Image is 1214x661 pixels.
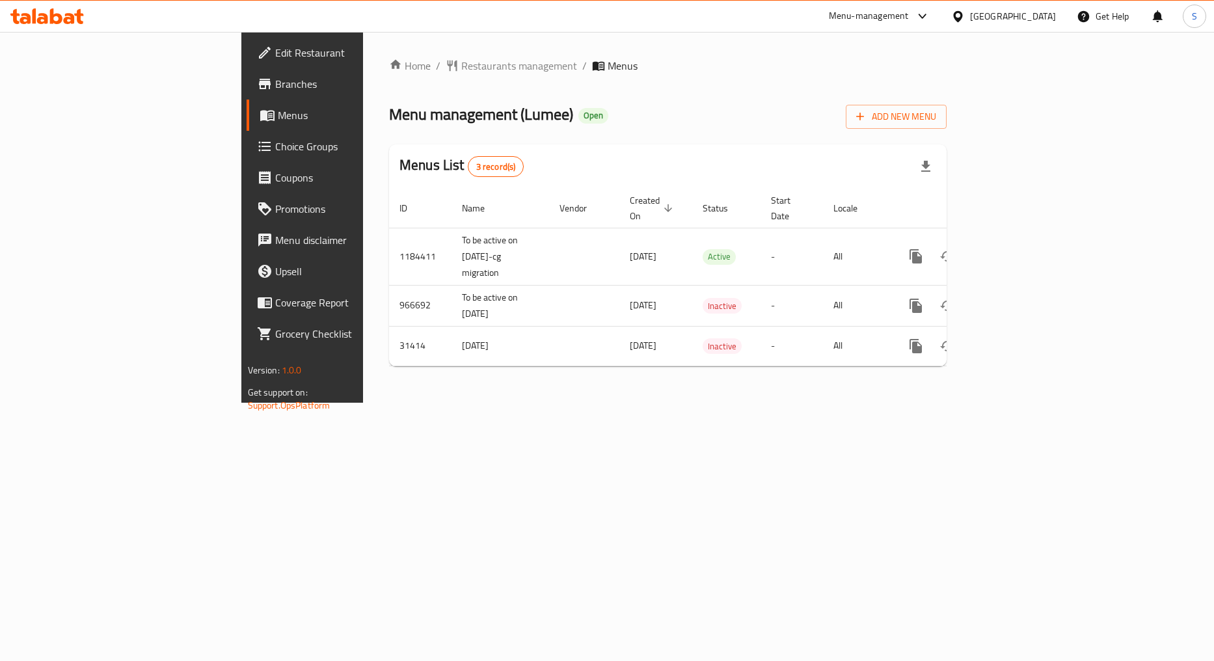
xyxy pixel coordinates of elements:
span: 1.0.0 [282,362,302,379]
span: Grocery Checklist [275,326,434,342]
span: Inactive [703,299,742,314]
td: To be active on [DATE]-cg migration [452,228,549,285]
span: S [1192,9,1197,23]
span: Restaurants management [461,58,577,74]
td: All [823,285,890,326]
div: Inactive [703,338,742,354]
span: [DATE] [630,337,656,354]
button: Change Status [932,241,963,272]
span: Active [703,249,736,264]
div: Inactive [703,298,742,314]
a: Upsell [247,256,444,287]
span: Inactive [703,339,742,354]
span: Choice Groups [275,139,434,154]
nav: breadcrumb [389,58,947,74]
span: Coverage Report [275,295,434,310]
span: Version: [248,362,280,379]
td: - [761,326,823,366]
a: Promotions [247,193,444,224]
span: Menu management ( Lumee ) [389,100,573,129]
div: [GEOGRAPHIC_DATA] [970,9,1056,23]
span: Open [578,110,608,121]
div: Active [703,249,736,265]
table: enhanced table [389,189,1036,366]
span: Get support on: [248,384,308,401]
span: 3 record(s) [468,161,524,173]
a: Edit Restaurant [247,37,444,68]
td: [DATE] [452,326,549,366]
h2: Menus List [399,155,524,177]
span: [DATE] [630,297,656,314]
span: Menu disclaimer [275,232,434,248]
div: Menu-management [829,8,909,24]
span: Vendor [560,200,604,216]
span: [DATE] [630,248,656,265]
td: - [761,285,823,326]
a: Coverage Report [247,287,444,318]
div: Total records count [468,156,524,177]
span: Promotions [275,201,434,217]
button: more [900,241,932,272]
span: Start Date [771,193,807,224]
a: Branches [247,68,444,100]
li: / [582,58,587,74]
span: Edit Restaurant [275,45,434,61]
th: Actions [890,189,1036,228]
td: To be active on [DATE] [452,285,549,326]
td: - [761,228,823,285]
span: Upsell [275,263,434,279]
button: more [900,290,932,321]
span: Branches [275,76,434,92]
div: Export file [910,151,941,182]
button: more [900,330,932,362]
td: All [823,228,890,285]
a: Restaurants management [446,58,577,74]
a: Choice Groups [247,131,444,162]
span: Menus [278,107,434,123]
span: Created On [630,193,677,224]
td: All [823,326,890,366]
span: ID [399,200,424,216]
button: Add New Menu [846,105,947,129]
span: Status [703,200,745,216]
a: Support.OpsPlatform [248,397,330,414]
a: Menu disclaimer [247,224,444,256]
span: Add New Menu [856,109,936,125]
a: Grocery Checklist [247,318,444,349]
button: Change Status [932,290,963,321]
span: Menus [608,58,638,74]
span: Locale [833,200,874,216]
div: Open [578,108,608,124]
a: Menus [247,100,444,131]
span: Coupons [275,170,434,185]
span: Name [462,200,502,216]
a: Coupons [247,162,444,193]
